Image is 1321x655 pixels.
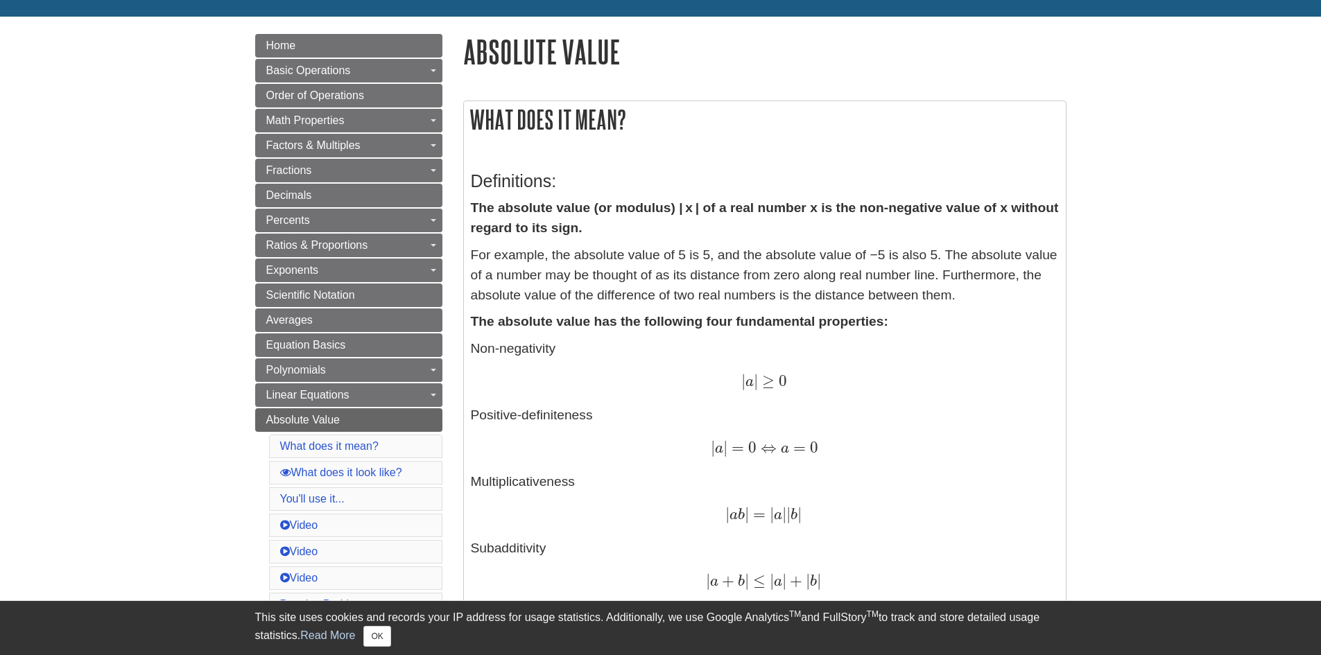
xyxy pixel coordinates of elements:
span: Factors & Multiples [266,139,361,151]
span: Fractions [266,164,312,176]
h3: Definitions: [471,171,1059,191]
span: a [715,441,723,456]
span: Averages [266,314,313,326]
span: Polynomials [266,364,326,376]
span: + [718,571,734,590]
a: Factors & Multiples [255,134,442,157]
span: | [745,505,749,523]
span: b [791,507,797,523]
span: b [810,574,817,589]
span: Basic Operations [266,64,351,76]
span: Scientific Notation [266,289,355,301]
span: b [734,574,745,589]
a: Percents [255,209,442,232]
a: Absolute Value [255,408,442,432]
span: | [725,505,729,523]
a: What does it look like? [280,466,402,478]
span: | [817,571,821,590]
span: Math Properties [266,114,345,126]
span: | [741,372,745,390]
a: Decimals [255,184,442,207]
span: | [786,505,791,523]
span: | [711,438,715,457]
span: | [770,571,774,590]
a: Video [280,572,318,584]
span: a [710,574,718,589]
span: Ratios & Proportions [266,239,368,251]
a: Video [280,519,318,531]
span: | [797,505,802,523]
h1: Absolute Value [463,34,1067,69]
span: | [754,372,758,390]
a: You'll use it... [280,493,345,505]
button: Close [363,626,390,647]
strong: The absolute value (or modulus) | x | of a real number x is the non-negative value of x without r... [471,200,1059,235]
span: | [806,571,810,590]
span: Percents [266,214,310,226]
span: Decimals [266,189,312,201]
span: | [782,505,786,523]
h2: What does it mean? [464,101,1066,138]
span: 0 [775,372,787,390]
span: a [745,374,754,390]
a: Averages [255,308,442,332]
span: ≤ [749,571,766,590]
span: Linear Equations [266,389,349,401]
a: Linear Equations [255,383,442,407]
a: Equation Basics [255,333,442,357]
span: = [749,505,766,523]
span: Exponents [266,264,319,276]
span: | [782,571,786,590]
span: | [706,571,710,590]
a: Practice Problems [280,598,370,610]
a: What does it mean? [280,440,379,452]
a: Ratios & Proportions [255,234,442,257]
span: ≥ [758,372,775,390]
span: 0 [806,438,818,457]
span: Absolute Value [266,414,340,426]
a: Order of Operations [255,84,442,107]
span: a [729,507,738,523]
span: Equation Basics [266,339,346,351]
span: a [777,441,789,456]
a: Fractions [255,159,442,182]
a: Home [255,34,442,58]
span: | [770,505,774,523]
a: Basic Operations [255,59,442,82]
span: a [774,574,782,589]
span: a [774,507,782,523]
span: | [745,571,749,590]
a: Video [280,545,318,557]
span: ⇔ [757,438,777,457]
span: | [723,438,727,457]
sup: TM [867,609,879,619]
span: = [727,438,744,457]
p: For example, the absolute value of 5 is 5, and the absolute value of −5 is also 5. The absolute v... [471,245,1059,305]
span: Home [266,40,296,51]
span: b [738,507,745,523]
strong: The absolute value has the following four fundamental properties: [471,314,888,329]
div: This site uses cookies and records your IP address for usage statistics. Additionally, we use Goo... [255,609,1067,647]
p: Non-negativity Positive-definiteness Multiplicativeness Subadditivity [471,339,1059,592]
a: Math Properties [255,109,442,132]
a: Scientific Notation [255,283,442,307]
span: 0 [744,438,757,457]
span: = [789,438,806,457]
sup: TM [789,609,801,619]
span: + [786,571,802,590]
a: Polynomials [255,358,442,382]
span: Order of Operations [266,89,364,101]
a: Exponents [255,259,442,282]
a: Read More [300,629,355,641]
